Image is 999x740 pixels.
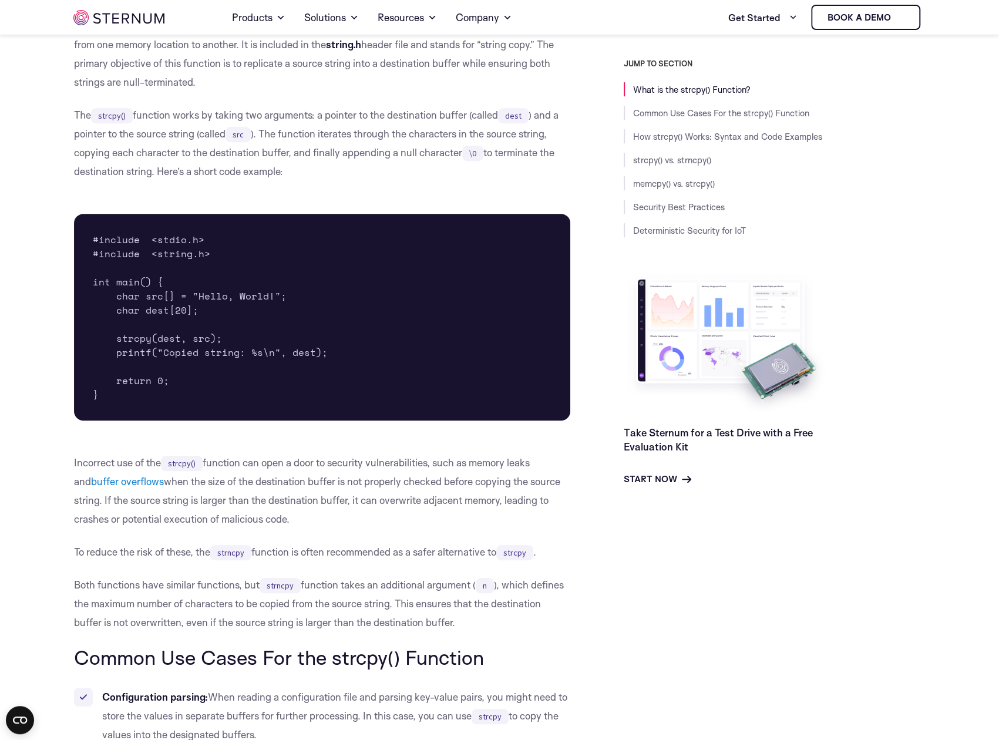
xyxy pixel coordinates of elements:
[74,576,571,632] p: Both functions have similar functions, but function takes an additional argument ( ), which defin...
[326,38,361,51] strong: string.h
[895,13,904,22] img: sternum iot
[633,178,715,189] a: memcpy() vs. strcpy()
[6,706,34,734] button: Open CMP widget
[496,545,533,560] code: strcpy
[74,646,571,668] h2: Common Use Cases For the strcpy() Function
[624,426,813,453] a: Take Sternum for a Test Drive with a Free Evaluation Kit
[232,1,285,34] a: Products
[73,10,164,25] img: sternum iot
[498,108,529,123] code: dest
[74,543,571,561] p: To reduce the risk of these, the function is often recommended as a safer alternative to .
[633,201,725,213] a: Security Best Practices
[472,709,509,724] code: strcpy
[476,578,494,593] code: n
[811,5,920,30] a: Book a demo
[74,16,571,92] p: The function is a standard library function in the C programming language, designed to copy strin...
[462,146,483,161] code: \0
[226,127,251,142] code: src
[91,475,164,487] a: buffer overflows
[624,472,691,486] a: Start Now
[91,108,133,123] code: strcpy()
[633,84,751,95] a: What is the strcpy() Function?
[161,456,203,471] code: strcpy()
[378,1,437,34] a: Resources
[102,691,208,703] strong: Configuration parsing:
[633,107,809,119] a: Common Use Cases For the strcpy() Function
[74,453,571,529] p: Incorrect use of the function can open a door to security vulnerabilities, such as memory leaks a...
[210,545,251,560] code: strncpy
[260,578,301,593] code: strncpy
[74,106,571,181] p: The function works by taking two arguments: a pointer to the destination buffer (called ) and a p...
[633,154,711,166] a: strcpy() vs. strncpy()
[304,1,359,34] a: Solutions
[624,59,926,68] h3: JUMP TO SECTION
[624,270,829,416] img: Take Sternum for a Test Drive with a Free Evaluation Kit
[633,225,746,236] a: Deterministic Security for IoT
[456,1,512,34] a: Company
[633,131,822,142] a: How strcpy() Works: Syntax and Code Examples
[728,6,797,29] a: Get Started
[74,214,571,421] pre: #include <stdio.h> #include <string.h> int main() { char src[] = "Hello, World!"; char dest[20]; ...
